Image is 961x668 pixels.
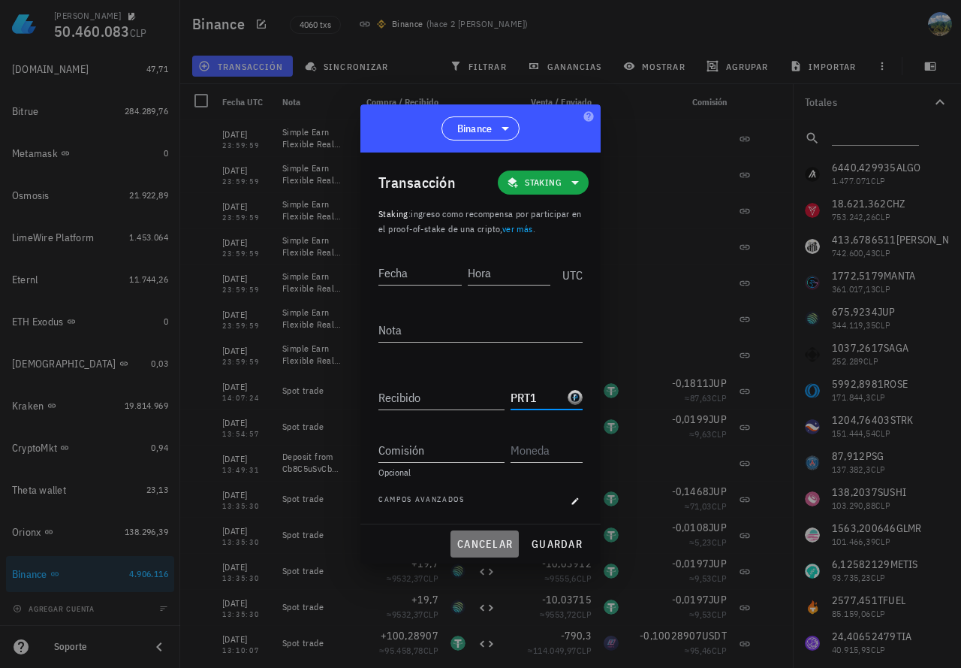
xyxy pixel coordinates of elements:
span: cancelar [456,537,513,551]
div: Opcional [378,468,583,477]
span: Staking [525,175,562,190]
input: Moneda [511,385,565,410]
span: Binance [457,121,493,136]
div: PRT1-icon [568,390,583,405]
span: ingreso como recompensa por participar en el proof-of-stake de una cripto, . [378,208,582,234]
p: : [378,207,583,237]
span: Staking [378,208,408,219]
div: Transacción [378,171,456,195]
span: Campos avanzados [378,494,465,509]
div: UTC [556,252,583,289]
button: guardar [525,530,589,558]
span: guardar [531,537,583,551]
a: ver más [502,223,533,234]
input: Moneda [511,438,580,462]
button: cancelar [450,530,519,558]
